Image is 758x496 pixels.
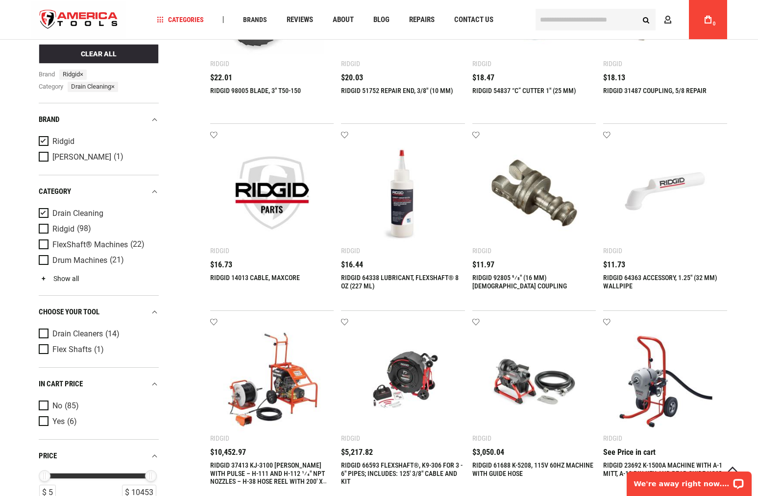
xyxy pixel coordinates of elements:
div: Brand [39,113,159,126]
span: Drain Cleaning [52,209,103,218]
button: Clear All [39,44,159,64]
span: Drain Cleaning [68,82,118,92]
a: Repairs [405,13,439,26]
a: RIDGID 31487 COUPLING, 5/8 REPAIR [603,87,707,94]
div: Ridgid [472,247,491,255]
div: Ridgid [603,434,622,442]
span: $5,217.82 [341,449,373,456]
a: RIDGID 51752 REPAIR END, 3/8" (10 MM) [341,87,453,94]
a: RIDGID 14013 CABLE, MAXCORE [210,274,300,282]
a: RIDGID 54837 “C” CUTTER 1" (25 MM) [472,87,576,94]
span: [PERSON_NAME] [52,153,111,162]
div: Ridgid [210,247,229,255]
a: Ridgid (98) [39,224,156,235]
img: RIDGID 64338 LUBRICANT, FLEXSHAFT® 8 OZ (227 ML) [351,141,455,245]
div: Ridgid [341,60,360,68]
a: RIDGID 98005 BLADE, 3" T50-150 [210,87,301,94]
div: Ridgid [210,434,229,442]
a: Yes (6) [39,416,156,427]
span: $18.13 [603,74,625,82]
img: RIDGID 66593 FLEXSHAFT®, K9-306 FOR 3 - 6 [351,328,455,432]
span: Yes [52,417,65,426]
img: RIDGID 64363 ACCESSORY, 1.25 [613,141,717,245]
div: Ridgid [341,247,360,255]
a: RIDGID 64363 ACCESSORY, 1.25" (32 MM) WALLPIPE [603,274,717,290]
span: $11.97 [472,261,494,269]
span: FlexShaft® Machines [52,240,128,249]
a: No (85) [39,401,156,411]
img: RIDGID 61688 K-5208, 115V 60HZ MACHINE WITH GUIDE HOSE [482,328,587,432]
span: $16.44 [341,261,363,269]
span: See Price in cart [603,449,656,456]
span: $10,452.97 [210,449,246,456]
a: RIDGID 92805 5⁄8" (16 MM) [DEMOGRAPHIC_DATA] COUPLING [472,274,567,290]
a: Categories [152,13,208,26]
span: category [39,82,64,92]
img: RIDGID 92805 5⁄8 [482,141,587,245]
a: store logo [31,1,126,38]
span: Drain Cleaners [52,330,103,338]
button: Search [637,10,656,29]
div: Ridgid [603,60,622,68]
a: Brands [239,13,271,26]
span: Reviews [287,16,313,24]
a: About [328,13,358,26]
a: [PERSON_NAME] (1) [39,152,156,163]
span: $16.73 [210,261,232,269]
div: Ridgid [210,60,229,68]
a: Blog [369,13,394,26]
span: Ridgid [52,225,74,234]
div: price [39,449,159,463]
span: (14) [105,330,120,338]
span: Drum Machines [52,256,107,265]
img: RIDGID 23692 K-1500A MACHINE WITH A-1 MITT, A-12 PIN KEY, AND REAR GUIDE HOSE [613,328,717,432]
div: Ridgid [341,434,360,442]
span: Contact Us [454,16,493,24]
span: Ridgid [59,70,87,80]
span: (1) [94,346,104,354]
span: (1) [114,153,123,161]
span: (22) [130,240,145,249]
div: Ridgid [603,247,622,255]
img: RIDGID 37413 KJ-3100 JETTER WITH PULSE – H-111 AND H-112 1⁄4 [220,328,324,432]
div: Ridgid [472,434,491,442]
a: RIDGID 61688 K-5208, 115V 60HZ MACHINE WITH GUIDE HOSE [472,461,593,477]
a: Ridgid [39,136,156,147]
a: Flex Shafts (1) [39,344,156,355]
a: FlexShaft® Machines (22) [39,239,156,250]
div: In cart price [39,378,159,391]
iframe: LiveChat chat widget [620,465,758,496]
span: (85) [65,402,79,410]
span: × [111,83,115,90]
a: Contact Us [450,13,498,26]
span: (98) [77,225,91,233]
span: $3,050.04 [472,449,504,456]
span: Brands [243,16,267,23]
a: RIDGID 64338 LUBRICANT, FLEXSHAFT® 8 OZ (227 ML) [341,274,459,290]
span: $22.01 [210,74,232,82]
span: (21) [110,256,124,264]
span: Repairs [409,16,435,24]
span: 0 [713,21,716,26]
span: $20.03 [341,74,363,82]
span: Categories [157,16,204,23]
span: (6) [67,418,77,426]
span: × [80,71,83,78]
div: category [39,185,159,198]
img: America Tools [31,1,126,38]
img: RIDGID 14013 CABLE, MAXCORE [220,141,324,245]
div: Ridgid [472,60,491,68]
span: No [52,402,62,410]
a: RIDGID 23692 K-1500A MACHINE WITH A-1 MITT, A-12 PIN KEY, AND REAR GUIDE HOSE [603,461,722,477]
a: Drain Cleaners (14) [39,329,156,339]
span: $11.73 [603,261,625,269]
span: About [333,16,354,24]
a: Drum Machines (21) [39,255,156,266]
a: Drain Cleaning [39,208,156,219]
a: Reviews [282,13,318,26]
span: Brand [39,70,56,80]
a: RIDGID 66593 FLEXSHAFT®, K9-306 FOR 3 - 6" PIPES; INCLUDES: 125' 3/8" CABLE AND KIT [341,461,463,486]
span: Blog [373,16,390,24]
